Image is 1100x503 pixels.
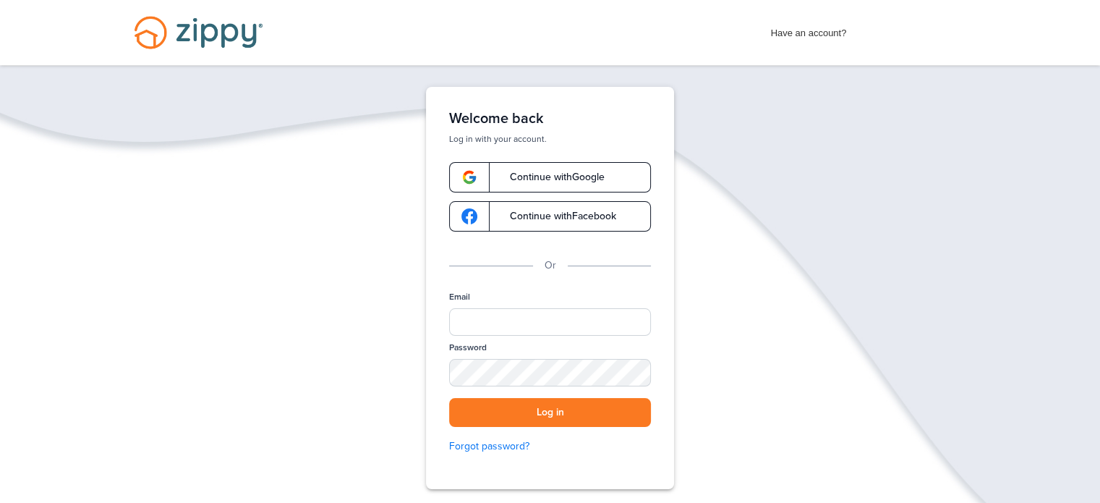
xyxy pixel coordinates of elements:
input: Email [449,308,651,336]
span: Have an account? [771,18,847,41]
label: Password [449,342,487,354]
input: Password [449,359,651,386]
img: google-logo [461,208,477,224]
span: Continue with Facebook [495,211,616,221]
p: Or [545,258,556,274]
img: google-logo [461,169,477,185]
h1: Welcome back [449,110,651,127]
a: google-logoContinue withFacebook [449,201,651,232]
a: google-logoContinue withGoogle [449,162,651,193]
button: Log in [449,398,651,428]
span: Continue with Google [495,172,605,182]
a: Forgot password? [449,439,651,455]
label: Email [449,291,470,303]
p: Log in with your account. [449,133,651,145]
